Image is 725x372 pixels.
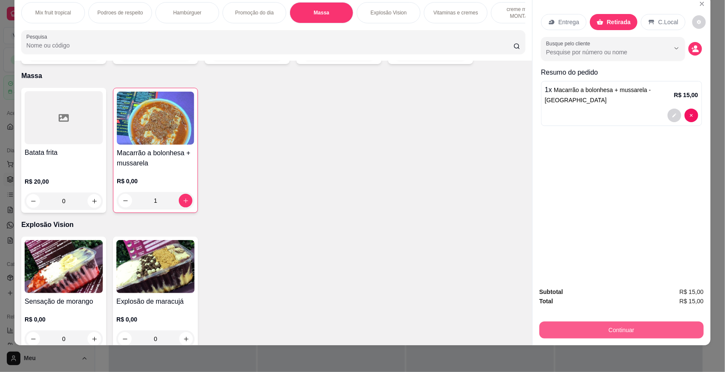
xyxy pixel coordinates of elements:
[680,296,704,306] span: R$ 15,00
[26,194,40,208] button: decrease-product-quantity
[674,91,698,99] p: R$ 15,00
[235,9,274,16] p: Promoção do dia
[314,9,330,16] p: Massa
[97,9,143,16] p: Podroes de respeito
[117,92,194,145] img: product-image
[25,296,103,307] h4: Sensação de morango
[371,9,407,16] p: Explosão Vision
[658,18,678,26] p: C.Local
[26,33,50,40] label: Pesquisa
[539,322,704,338] button: Continuar
[685,109,698,122] button: decrease-product-quantity
[87,194,101,208] button: increase-product-quantity
[546,48,656,56] input: Busque pelo cliente
[21,220,525,230] p: Explosão Vision
[670,42,683,55] button: Show suggestions
[607,18,631,26] p: Retirada
[545,85,674,105] p: 1 x
[539,288,563,295] strong: Subtotal
[117,177,194,185] p: R$ 0,00
[688,42,702,56] button: decrease-product-quantity
[539,298,553,305] strong: Total
[25,240,103,293] img: product-image
[117,148,194,168] h4: Macarrão a bolonhesa + mussarela
[680,287,704,296] span: R$ 15,00
[668,109,681,122] button: decrease-product-quantity
[116,296,195,307] h4: Explosão de maracujá
[26,41,513,50] input: Pesquisa
[116,315,195,324] p: R$ 0,00
[541,67,702,78] p: Resumo do pedido
[173,9,202,16] p: Hambúrguer
[25,148,103,158] h4: Batata frita
[692,15,706,29] button: decrease-product-quantity
[546,40,593,47] label: Busque pelo cliente
[25,315,103,324] p: R$ 0,00
[35,9,71,16] p: Mix fruit tropical
[498,6,547,20] p: creme mesa // MONTADO
[25,177,103,186] p: R$ 20,00
[21,71,525,81] p: Massa
[559,18,579,26] p: Entrega
[434,9,478,16] p: Vitaminas e cremes
[545,87,651,103] span: Macarrão a bolonhesa + mussarela - [GEOGRAPHIC_DATA]
[116,240,195,293] img: product-image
